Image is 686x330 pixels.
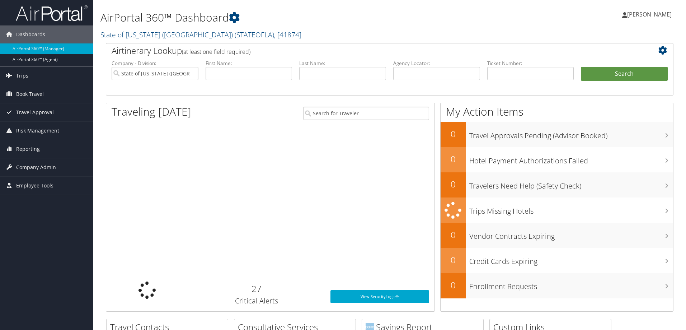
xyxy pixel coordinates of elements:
h2: 27 [194,283,320,295]
span: Dashboards [16,25,45,43]
h2: 0 [441,254,466,266]
span: Trips [16,67,28,85]
h3: Trips Missing Hotels [469,203,673,216]
a: 0Credit Cards Expiring [441,248,673,273]
a: [PERSON_NAME] [622,4,679,25]
h2: 0 [441,178,466,190]
label: Company - Division: [112,60,198,67]
a: View SecurityLogic® [330,290,429,303]
a: 0Travelers Need Help (Safety Check) [441,172,673,197]
h3: Vendor Contracts Expiring [469,228,673,241]
span: Book Travel [16,85,44,103]
h3: Travel Approvals Pending (Advisor Booked) [469,127,673,141]
label: Agency Locator: [393,60,480,67]
span: Reporting [16,140,40,158]
a: 0Vendor Contracts Expiring [441,223,673,248]
a: 0Hotel Payment Authorizations Failed [441,147,673,172]
h1: Traveling [DATE] [112,104,191,119]
a: Trips Missing Hotels [441,197,673,223]
span: Employee Tools [16,177,53,195]
a: State of [US_STATE] ([GEOGRAPHIC_DATA]) [100,30,301,39]
a: 0Enrollment Requests [441,273,673,298]
h3: Credit Cards Expiring [469,253,673,266]
h2: 0 [441,279,466,291]
button: Search [581,67,668,81]
label: Last Name: [299,60,386,67]
span: Risk Management [16,122,59,140]
img: airportal-logo.png [16,5,88,22]
span: Company Admin [16,158,56,176]
h2: Airtinerary Lookup [112,45,620,57]
h2: 0 [441,229,466,241]
h3: Critical Alerts [194,296,320,306]
span: Travel Approval [16,103,54,121]
h1: My Action Items [441,104,673,119]
span: ( STATEOFLA ) [235,30,274,39]
span: , [ 41874 ] [274,30,301,39]
a: 0Travel Approvals Pending (Advisor Booked) [441,122,673,147]
h3: Enrollment Requests [469,278,673,292]
h3: Hotel Payment Authorizations Failed [469,152,673,166]
h2: 0 [441,153,466,165]
span: (at least one field required) [182,48,250,56]
h1: AirPortal 360™ Dashboard [100,10,486,25]
label: First Name: [206,60,292,67]
input: Search for Traveler [303,107,429,120]
label: Ticket Number: [487,60,574,67]
h3: Travelers Need Help (Safety Check) [469,177,673,191]
span: [PERSON_NAME] [627,10,672,18]
h2: 0 [441,128,466,140]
